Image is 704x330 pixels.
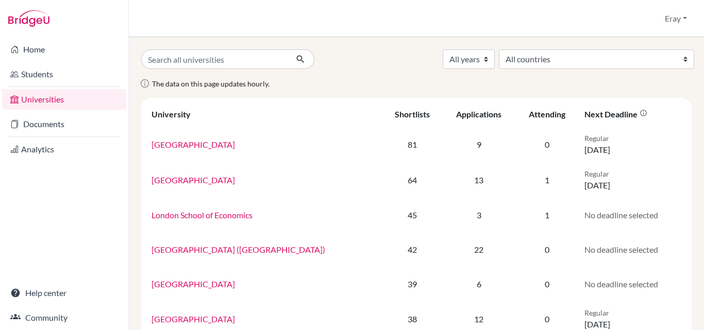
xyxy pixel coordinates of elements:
[584,168,681,179] p: Regular
[660,9,692,28] button: Eray
[516,267,578,301] td: 0
[442,198,515,232] td: 3
[442,127,515,162] td: 9
[584,279,658,289] span: No deadline selected
[456,109,501,119] div: Applications
[382,198,442,232] td: 45
[584,307,681,318] p: Regular
[584,133,681,144] p: Regular
[584,210,658,220] span: No deadline selected
[516,198,578,232] td: 1
[529,109,565,119] div: Attending
[382,162,442,198] td: 64
[2,139,126,160] a: Analytics
[8,10,49,27] img: Bridge-U
[141,49,288,69] input: Search all universities
[382,232,442,267] td: 42
[145,102,382,127] th: University
[382,267,442,301] td: 39
[442,162,515,198] td: 13
[152,175,235,185] a: [GEOGRAPHIC_DATA]
[2,283,126,303] a: Help center
[578,127,688,162] td: [DATE]
[442,267,515,301] td: 6
[152,140,235,149] a: [GEOGRAPHIC_DATA]
[2,39,126,60] a: Home
[152,210,253,220] a: London School of Economics
[442,232,515,267] td: 22
[516,127,578,162] td: 0
[152,79,270,88] span: The data on this page updates hourly.
[382,127,442,162] td: 81
[395,109,430,119] div: Shortlists
[584,109,647,119] div: Next deadline
[516,162,578,198] td: 1
[152,314,235,324] a: [GEOGRAPHIC_DATA]
[152,279,235,289] a: [GEOGRAPHIC_DATA]
[2,89,126,110] a: Universities
[516,232,578,267] td: 0
[2,64,126,84] a: Students
[578,162,688,198] td: [DATE]
[2,114,126,134] a: Documents
[584,245,658,254] span: No deadline selected
[152,245,325,254] a: [GEOGRAPHIC_DATA] ([GEOGRAPHIC_DATA])
[2,307,126,328] a: Community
